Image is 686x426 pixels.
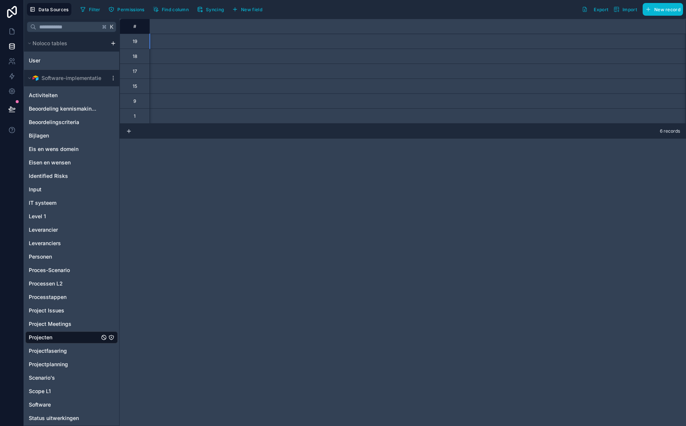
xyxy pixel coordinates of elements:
div: Scope L1 [25,385,118,397]
button: Export [579,3,611,16]
span: Input [29,186,41,193]
div: Projectfasering [25,345,118,357]
span: Syncing [206,7,224,12]
span: Proces-Scenario [29,266,70,274]
span: Processtappen [29,293,67,301]
button: Noloco tables [25,38,107,49]
div: Scenario's [25,372,118,384]
div: scrollable content [24,35,119,426]
button: Permissions [106,4,147,15]
span: Project Meetings [29,320,71,328]
span: IT systeem [29,199,56,207]
div: Project Meetings [25,318,118,330]
div: Projecten [25,331,118,343]
div: Beoordeling kennismakingsgesprekken [25,103,118,115]
a: Syncing [194,4,229,15]
button: Airtable LogoSoftware-implementatie [25,73,107,83]
span: Bijlagen [29,132,49,139]
span: Personen [29,253,52,260]
div: Status uitwerkingen [25,412,118,424]
div: IT systeem [25,197,118,209]
span: Eisen en wensen [29,159,71,166]
div: 9 [133,98,136,104]
span: Beoordelingscriteria [29,118,79,126]
span: Filter [89,7,101,12]
button: Import [611,3,640,16]
button: New record [643,3,683,16]
a: New record [640,3,683,16]
span: Software-implementatie [41,74,101,82]
button: Find column [150,4,191,15]
div: Processen L2 [25,278,118,290]
div: Identified Risks [25,170,118,182]
div: Input [25,183,118,195]
div: Projectplanning [25,358,118,370]
div: Proces-Scenario [25,264,118,276]
span: Scenario's [29,374,55,382]
div: 18 [133,53,137,59]
div: Eis en wens domein [25,143,118,155]
a: Permissions [106,4,150,15]
span: Software [29,401,51,408]
div: Software [25,399,118,411]
span: 6 records [660,128,680,134]
div: Leveranciers [25,237,118,249]
span: Level 1 [29,213,46,220]
div: # [126,24,144,29]
div: User [25,55,118,67]
div: Leverancier [25,224,118,236]
div: Processtappen [25,291,118,303]
span: New record [654,7,680,12]
span: Beoordeling kennismakingsgesprekken [29,105,99,112]
span: Projecten [29,334,52,341]
img: Airtable Logo [33,75,38,81]
span: Status uitwerkingen [29,414,79,422]
span: Identified Risks [29,172,68,180]
button: New field [229,4,265,15]
div: Level 1 [25,210,118,222]
span: Leverancier [29,226,58,234]
span: Project Issues [29,307,64,314]
div: 15 [133,83,137,89]
div: 17 [133,68,137,74]
button: Filter [77,4,103,15]
div: Project Issues [25,305,118,317]
div: 19 [133,38,137,44]
div: Activiteiten [25,89,118,101]
span: Processen L2 [29,280,63,287]
span: User [29,57,40,64]
span: Projectfasering [29,347,67,355]
button: Data Sources [27,3,71,16]
span: Activiteiten [29,92,58,99]
div: Beoordelingscriteria [25,116,118,128]
div: Eisen en wensen [25,157,118,169]
span: Noloco tables [33,40,67,47]
span: Leveranciers [29,240,61,247]
span: Scope L1 [29,388,51,395]
span: Eis en wens domein [29,145,78,153]
div: Bijlagen [25,130,118,142]
div: Personen [25,251,118,263]
span: Projectplanning [29,361,68,368]
span: Import [622,7,637,12]
span: K [109,24,114,30]
button: Syncing [194,4,226,15]
span: Data Sources [38,7,69,12]
span: New field [241,7,262,12]
div: 1 [134,113,136,119]
span: Find column [162,7,189,12]
span: Export [594,7,608,12]
span: Permissions [117,7,144,12]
